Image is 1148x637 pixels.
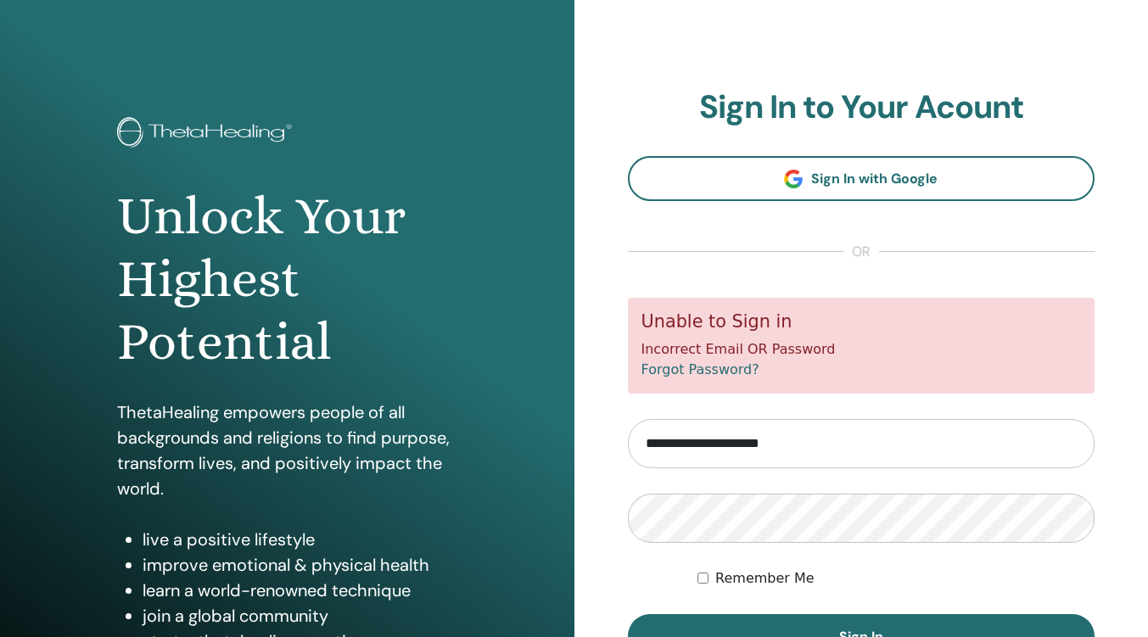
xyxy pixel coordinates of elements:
[811,170,938,187] span: Sign In with Google
[715,568,815,589] label: Remember Me
[628,298,1095,394] div: Incorrect Email OR Password
[641,361,759,377] a: Forgot Password?
[143,527,457,552] li: live a positive lifestyle
[628,156,1095,201] a: Sign In with Google
[697,568,1095,589] div: Keep me authenticated indefinitely or until I manually logout
[117,185,457,374] h1: Unlock Your Highest Potential
[143,552,457,578] li: improve emotional & physical health
[843,242,879,262] span: or
[143,578,457,603] li: learn a world-renowned technique
[143,603,457,629] li: join a global community
[641,311,1082,332] h5: Unable to Sign in
[628,88,1095,127] h2: Sign In to Your Acount
[117,400,457,501] p: ThetaHealing empowers people of all backgrounds and religions to find purpose, transform lives, a...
